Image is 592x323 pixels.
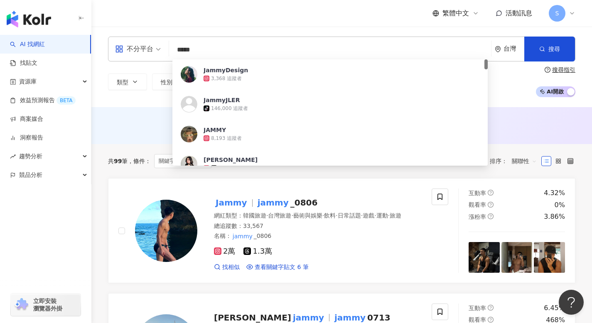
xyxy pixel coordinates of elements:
span: 立即安裝 瀏覽器外掛 [33,297,62,312]
div: 不分平台 [115,42,153,56]
span: 活動訊息 [506,9,532,17]
span: 條件 ： [128,158,151,164]
div: 0% [555,201,565,210]
span: · [336,212,337,219]
span: _0806 [254,232,272,239]
span: 繁體中文 [442,9,469,18]
img: KOL Avatar [181,126,197,142]
span: 0713 [367,313,391,323]
span: [PERSON_NAME] [214,313,291,323]
span: question-circle [488,202,494,208]
span: 資源庫 [19,72,37,91]
span: · [266,212,268,219]
a: searchAI 找網紅 [10,40,45,49]
span: 旅遊 [390,212,401,219]
a: 查看關鍵字貼文 6 筆 [246,263,309,272]
span: · [291,212,293,219]
span: environment [495,46,501,52]
span: 飲料 [324,212,336,219]
div: 總追蹤數 ： 33,567 [214,222,422,230]
span: · [374,212,376,219]
span: · [388,212,390,219]
span: 觀看率 [469,316,486,323]
a: chrome extension立即安裝 瀏覽器外掛 [11,294,81,316]
mark: jammy [231,232,254,241]
span: 競品分析 [19,166,42,184]
a: 商案媒合 [10,115,43,123]
span: 99 [114,158,122,164]
div: 8,193 追蹤者 [211,135,242,142]
div: JammyJLER [204,96,240,104]
iframe: Help Scout Beacon - Open [559,290,584,315]
span: appstore [115,45,123,53]
span: 關鍵字：jammy [154,154,212,168]
span: 類型 [117,79,128,86]
a: 找貼文 [10,59,37,67]
div: 6.45% [544,303,565,313]
span: question-circle [488,305,494,311]
span: 互動率 [469,190,486,196]
button: 類型 [108,73,147,90]
img: post-image [469,242,500,273]
div: [PERSON_NAME] [204,156,258,164]
span: S [555,9,559,18]
div: JammyDesign [204,66,248,74]
div: 3,368 追蹤者 [211,75,242,82]
span: 日常話題 [338,212,361,219]
span: 1.3萬 [243,247,272,256]
span: 搜尋 [548,46,560,52]
div: 146,000 追蹤者 [211,105,248,112]
span: 趨勢分析 [19,147,42,166]
span: 找相似 [222,263,240,272]
span: 名稱 ： [214,232,271,241]
a: 效益預測報告BETA [10,96,76,105]
div: 網紅類型 ： [214,212,422,220]
img: post-image [501,242,533,273]
div: 4.32% [544,188,565,198]
span: 遊戲 [363,212,374,219]
span: question-circle [488,190,494,196]
a: 洞察報告 [10,134,43,142]
span: 韓國旅遊 [243,212,266,219]
span: 2萬 [214,247,235,256]
span: 運動 [376,212,388,219]
div: 台灣 [504,45,524,52]
span: question-circle [488,317,494,323]
img: chrome extension [13,298,29,311]
img: KOL Avatar [181,156,197,172]
a: KOL AvatarJammyjammy_0806網紅類型：韓國旅遊·台灣旅遊·藝術與娛樂·飲料·日常話題·遊戲·運動·旅遊總追蹤數：33,567名稱：jammy_08062萬1.3萬找相似查看... [108,178,575,283]
button: 性別 [152,73,191,90]
div: 排序： [490,154,541,168]
a: 找相似 [214,263,240,272]
span: 觀看率 [469,201,486,208]
div: 共 筆 [108,158,128,164]
span: _0806 [290,198,318,208]
span: 互動率 [469,305,486,311]
button: 搜尋 [524,37,575,61]
span: question-circle [488,213,494,219]
span: · [322,212,324,219]
img: post-image [534,242,565,273]
span: 漲粉率 [469,213,486,220]
span: 台灣旅遊 [268,212,291,219]
span: question-circle [545,67,550,73]
div: JAMMY [204,126,226,134]
img: logo [7,11,51,27]
img: KOL Avatar [135,200,197,262]
mark: Jammy [214,196,249,209]
span: · [361,212,363,219]
div: 10,967 追蹤者 [219,165,253,172]
img: KOL Avatar [181,66,197,83]
div: 搜尋指引 [552,66,575,73]
div: 3.86% [544,212,565,221]
img: KOL Avatar [181,96,197,113]
mark: jammy [256,196,290,209]
span: 關聯性 [512,154,537,168]
span: rise [10,154,16,159]
span: 性別 [161,79,172,86]
span: 藝術與娛樂 [293,212,322,219]
span: 查看關鍵字貼文 6 筆 [255,263,309,272]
